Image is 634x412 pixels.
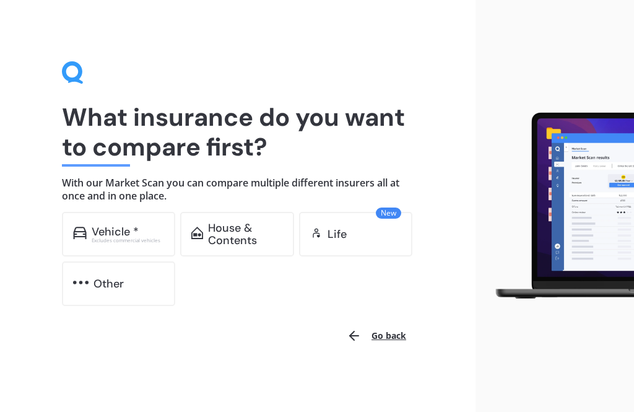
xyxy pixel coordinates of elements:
[62,177,414,202] h4: With our Market Scan you can compare multiple different insurers all at once and in one place.
[73,227,87,239] img: car.f15378c7a67c060ca3f3.svg
[92,238,165,243] div: Excludes commercial vehicles
[92,226,139,238] div: Vehicle *
[310,227,323,239] img: life.f720d6a2d7cdcd3ad642.svg
[73,276,89,289] img: other.81dba5aafe580aa69f38.svg
[62,102,414,162] h1: What insurance do you want to compare first?
[208,222,283,247] div: House & Contents
[191,227,203,239] img: home-and-contents.b802091223b8502ef2dd.svg
[328,228,347,240] div: Life
[93,278,124,290] div: Other
[339,321,414,351] button: Go back
[376,208,401,219] span: New
[485,108,634,304] img: laptop.webp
